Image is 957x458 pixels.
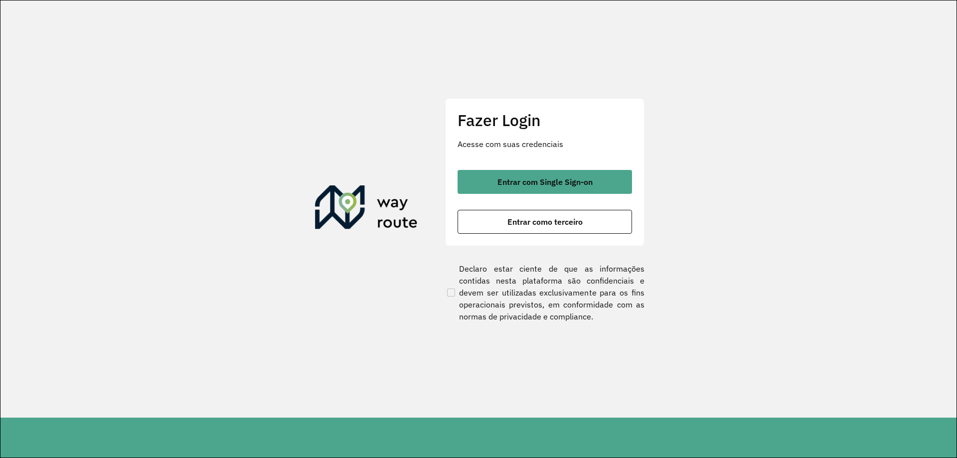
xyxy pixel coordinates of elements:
p: Acesse com suas credenciais [458,138,632,150]
label: Declaro estar ciente de que as informações contidas nesta plataforma são confidenciais e devem se... [445,263,644,322]
span: Entrar com Single Sign-on [497,178,593,186]
h2: Fazer Login [458,111,632,130]
img: Roteirizador AmbevTech [315,185,418,233]
span: Entrar como terceiro [507,218,583,226]
button: button [458,170,632,194]
button: button [458,210,632,234]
